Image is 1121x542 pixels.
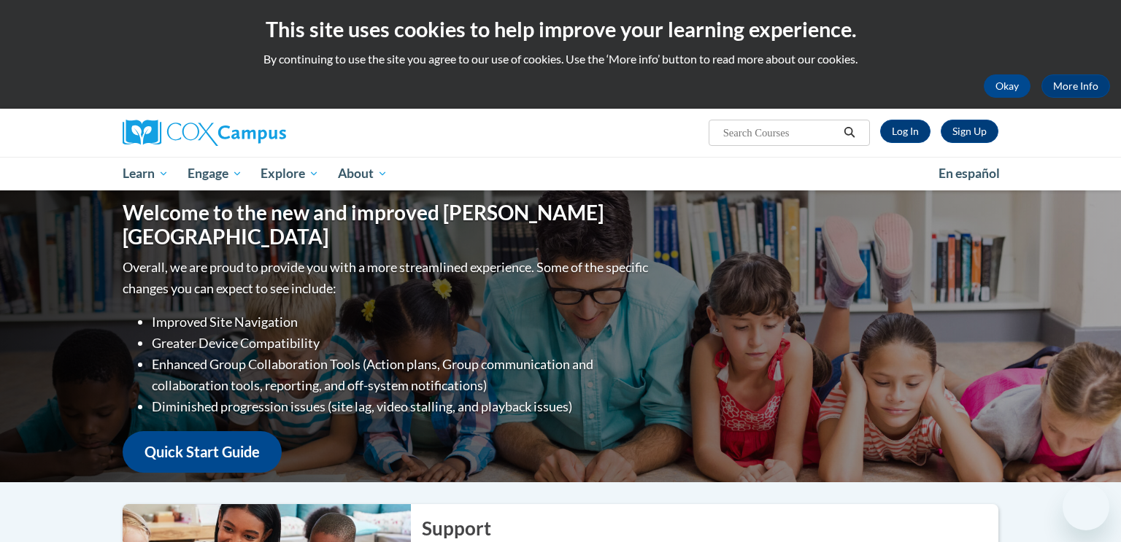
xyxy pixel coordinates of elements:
a: Log In [880,120,931,143]
input: Search Courses [722,124,839,142]
iframe: Button to launch messaging window [1063,484,1109,530]
li: Diminished progression issues (site lag, video stalling, and playback issues) [152,396,652,417]
button: Okay [984,74,1031,98]
li: Enhanced Group Collaboration Tools (Action plans, Group communication and collaboration tools, re... [152,354,652,396]
a: Quick Start Guide [123,431,282,473]
a: Explore [251,157,328,190]
span: Learn [123,165,169,182]
a: En español [929,158,1009,189]
span: About [338,165,388,182]
a: Cox Campus [123,120,400,146]
a: Learn [113,157,178,190]
a: About [328,157,397,190]
li: Improved Site Navigation [152,311,652,333]
a: More Info [1041,74,1110,98]
button: Search [839,124,860,142]
span: Engage [188,165,242,182]
h1: Welcome to the new and improved [PERSON_NAME][GEOGRAPHIC_DATA] [123,201,652,249]
div: Main menu [101,157,1020,190]
p: Overall, we are proud to provide you with a more streamlined experience. Some of the specific cha... [123,257,652,299]
a: Engage [178,157,252,190]
img: Cox Campus [123,120,286,146]
li: Greater Device Compatibility [152,333,652,354]
h2: Support [422,515,998,541]
p: By continuing to use the site you agree to our use of cookies. Use the ‘More info’ button to read... [11,51,1110,67]
a: Register [941,120,998,143]
span: En español [939,166,1000,181]
span: Explore [261,165,319,182]
h2: This site uses cookies to help improve your learning experience. [11,15,1110,44]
